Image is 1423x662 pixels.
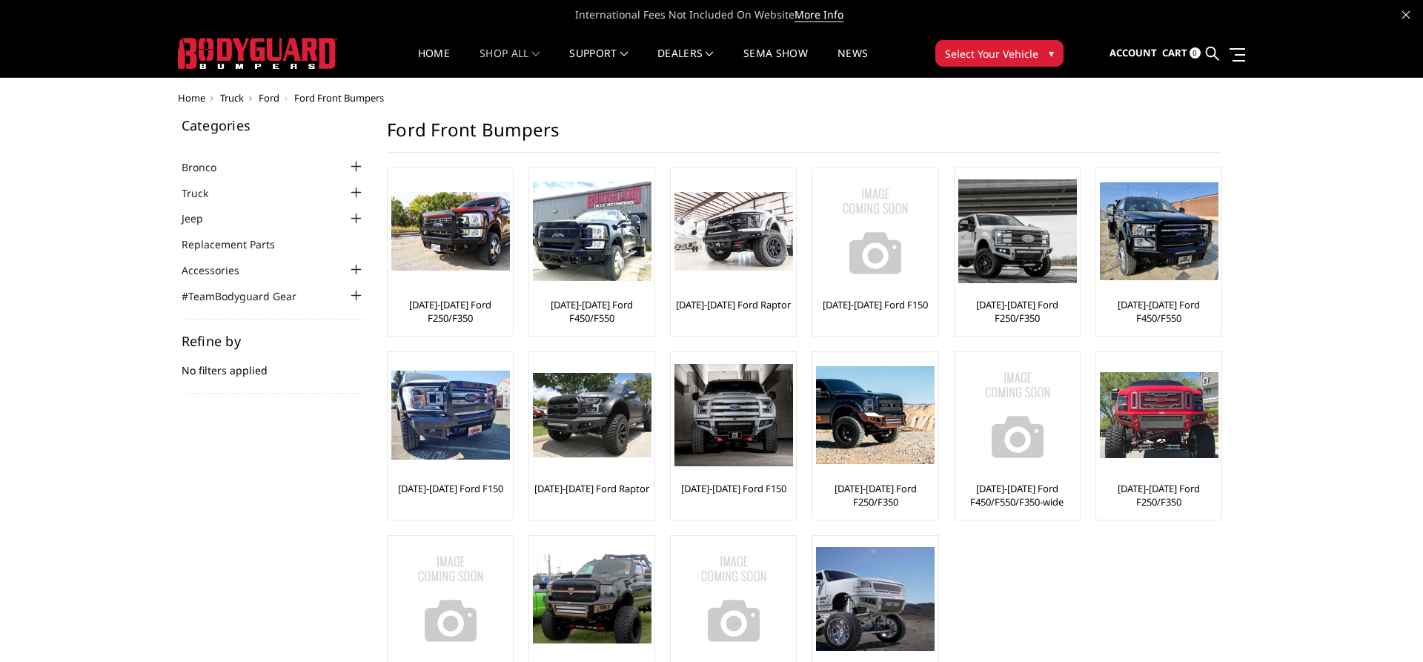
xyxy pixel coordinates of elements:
a: Replacement Parts [182,236,293,252]
a: shop all [480,48,540,77]
a: [DATE]-[DATE] Ford F250/F350 [958,298,1076,325]
a: Bronco [182,159,235,175]
a: Home [178,91,205,105]
span: 0 [1190,47,1201,59]
a: [DATE]-[DATE] Ford F450/F550/F350-wide [958,482,1076,509]
a: #TeamBodyguard Gear [182,288,315,304]
img: No Image [816,172,935,291]
a: News [837,48,868,77]
a: Dealers [657,48,714,77]
a: No Image [816,172,934,291]
a: Jeep [182,211,222,226]
img: No Image [391,540,510,658]
a: [DATE]-[DATE] Ford Raptor [534,482,649,495]
h5: Refine by [182,334,365,348]
a: [DATE]-[DATE] Ford F150 [681,482,786,495]
a: Account [1109,33,1157,73]
a: Support [569,48,628,77]
h1: Ford Front Bumpers [387,119,1220,153]
a: [DATE]-[DATE] Ford F250/F350 [1100,482,1218,509]
a: No Image [958,356,1076,474]
span: ▾ [1049,45,1054,61]
span: Ford Front Bumpers [294,91,384,105]
img: No Image [674,540,793,658]
h5: Categories [182,119,365,132]
span: Account [1109,46,1157,59]
a: [DATE]-[DATE] Ford F150 [398,482,503,495]
a: [DATE]-[DATE] Ford Raptor [676,298,791,311]
img: No Image [958,356,1077,474]
a: [DATE]-[DATE] Ford F150 [823,298,928,311]
a: Cart 0 [1162,33,1201,73]
span: Cart [1162,46,1187,59]
a: Truck [220,91,244,105]
a: More Info [795,7,843,22]
a: Ford [259,91,279,105]
button: Select Your Vehicle [935,40,1064,67]
img: BODYGUARD BUMPERS [178,38,337,69]
a: Truck [182,185,227,201]
span: Select Your Vehicle [945,46,1038,62]
a: No Image [674,540,792,658]
a: [DATE]-[DATE] Ford F450/F550 [533,298,651,325]
a: [DATE]-[DATE] Ford F450/F550 [1100,298,1218,325]
a: [DATE]-[DATE] Ford F250/F350 [391,298,509,325]
a: SEMA Show [743,48,808,77]
div: No filters applied [182,334,365,394]
a: Home [418,48,450,77]
a: [DATE]-[DATE] Ford F250/F350 [816,482,934,509]
a: No Image [391,540,509,658]
a: Accessories [182,262,258,278]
